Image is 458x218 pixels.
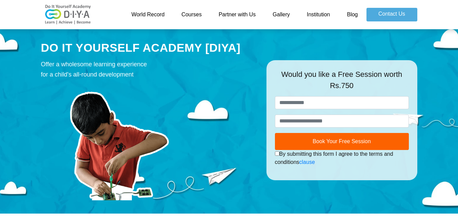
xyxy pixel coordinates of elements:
div: By submitting this form I agree to the terms and conditions [275,150,409,166]
div: Offer a wholesome learning experience for a child's all-round development [41,59,256,80]
a: Gallery [264,8,298,21]
a: World Record [123,8,173,21]
img: logo-v2.png [41,4,95,25]
div: DO IT YOURSELF ACADEMY [DIYA] [41,40,256,56]
button: Book Your Free Session [275,133,409,150]
a: Partner with Us [210,8,264,21]
div: Would you like a Free Session worth Rs.750 [275,69,409,96]
a: Courses [173,8,210,21]
span: Book Your Free Session [313,138,371,144]
a: clause [299,159,315,165]
a: Contact Us [366,8,417,21]
a: Institution [298,8,338,21]
a: Blog [338,8,366,21]
img: course-prod.png [41,83,197,200]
